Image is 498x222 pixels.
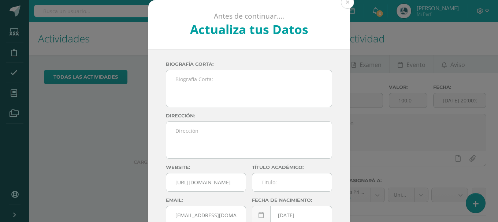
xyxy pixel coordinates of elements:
[166,173,246,191] input: Sitio Web:
[252,165,332,170] label: Título académico:
[168,12,330,21] p: Antes de continuar....
[168,21,330,38] h2: Actualiza tus Datos
[166,165,246,170] label: Website:
[166,113,332,118] label: Dirección:
[252,173,332,191] input: Titulo:
[166,197,246,203] label: Email:
[252,197,332,203] label: Fecha de nacimiento:
[166,61,332,67] label: Biografía corta:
